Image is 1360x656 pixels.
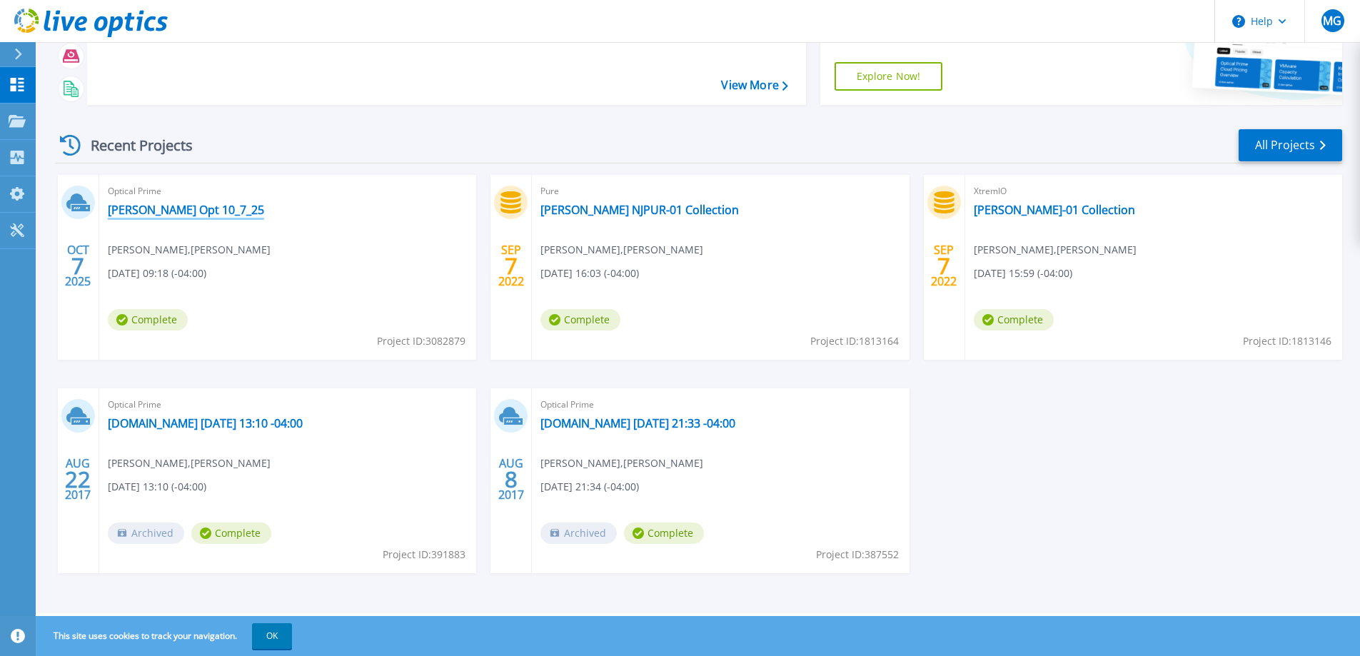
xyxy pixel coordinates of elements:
[108,455,271,471] span: [PERSON_NAME] , [PERSON_NAME]
[540,523,617,544] span: Archived
[377,333,465,349] span: Project ID: 3082879
[540,479,639,495] span: [DATE] 21:34 (-04:00)
[540,242,703,258] span: [PERSON_NAME] , [PERSON_NAME]
[974,266,1072,281] span: [DATE] 15:59 (-04:00)
[540,416,735,430] a: [DOMAIN_NAME] [DATE] 21:33 -04:00
[498,240,525,292] div: SEP 2022
[540,203,739,217] a: [PERSON_NAME] NJPUR-01 Collection
[108,479,206,495] span: [DATE] 13:10 (-04:00)
[930,240,957,292] div: SEP 2022
[505,260,518,272] span: 7
[1323,15,1341,26] span: MG
[108,309,188,330] span: Complete
[540,397,900,413] span: Optical Prime
[974,309,1054,330] span: Complete
[65,473,91,485] span: 22
[540,183,900,199] span: Pure
[624,523,704,544] span: Complete
[108,397,468,413] span: Optical Prime
[540,455,703,471] span: [PERSON_NAME] , [PERSON_NAME]
[721,79,787,92] a: View More
[64,240,91,292] div: OCT 2025
[39,623,292,649] span: This site uses cookies to track your navigation.
[498,453,525,505] div: AUG 2017
[1243,333,1331,349] span: Project ID: 1813146
[540,266,639,281] span: [DATE] 16:03 (-04:00)
[252,623,292,649] button: OK
[835,62,943,91] a: Explore Now!
[505,473,518,485] span: 8
[937,260,950,272] span: 7
[108,523,184,544] span: Archived
[108,203,264,217] a: [PERSON_NAME] Opt 10_7_25
[108,416,303,430] a: [DOMAIN_NAME] [DATE] 13:10 -04:00
[64,453,91,505] div: AUG 2017
[191,523,271,544] span: Complete
[55,128,212,163] div: Recent Projects
[816,547,899,562] span: Project ID: 387552
[974,203,1135,217] a: [PERSON_NAME]-01 Collection
[108,242,271,258] span: [PERSON_NAME] , [PERSON_NAME]
[383,547,465,562] span: Project ID: 391883
[974,183,1334,199] span: XtremIO
[71,260,84,272] span: 7
[974,242,1137,258] span: [PERSON_NAME] , [PERSON_NAME]
[540,309,620,330] span: Complete
[810,333,899,349] span: Project ID: 1813164
[1239,129,1342,161] a: All Projects
[108,266,206,281] span: [DATE] 09:18 (-04:00)
[108,183,468,199] span: Optical Prime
